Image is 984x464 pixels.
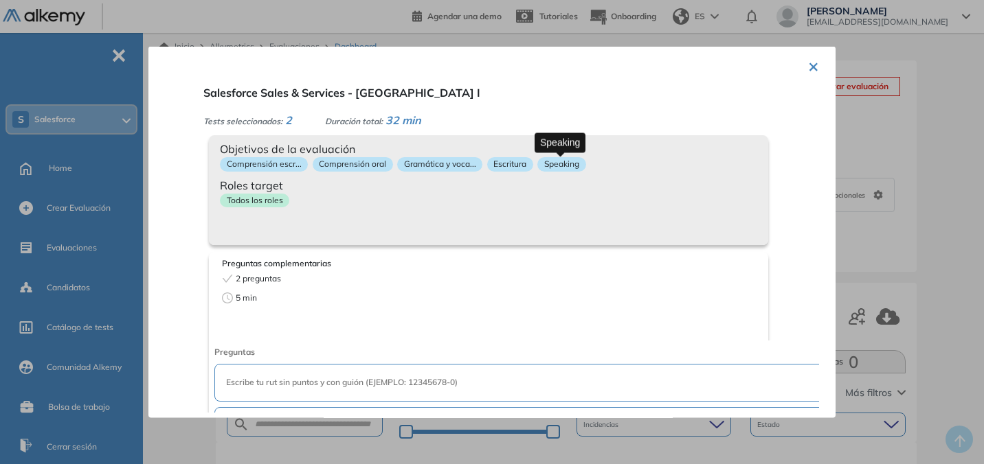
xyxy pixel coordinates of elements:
span: clock-circle [222,292,233,303]
span: Objetivos de la evaluación [220,141,757,157]
span: 32 min [385,113,421,127]
span: Tests seleccionados: [203,116,282,126]
p: Comprensión escr... [220,157,308,172]
span: 5 min [236,292,257,304]
p: Gramática y voca... [397,157,482,172]
p: Todos los roles [220,193,289,207]
span: Roles target [220,176,757,193]
span: check [222,273,233,284]
p: Speaking [537,157,585,172]
div: Speaking [535,132,585,152]
span: Duración total: [325,116,383,126]
span: 2 [285,113,292,127]
span: Salesforce Sales & Services - [GEOGRAPHIC_DATA] I [203,86,480,100]
p: Escritura [487,157,533,172]
p: Comprensión oral [313,157,393,172]
span: 2 preguntas [236,272,281,285]
button: × [808,52,819,79]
